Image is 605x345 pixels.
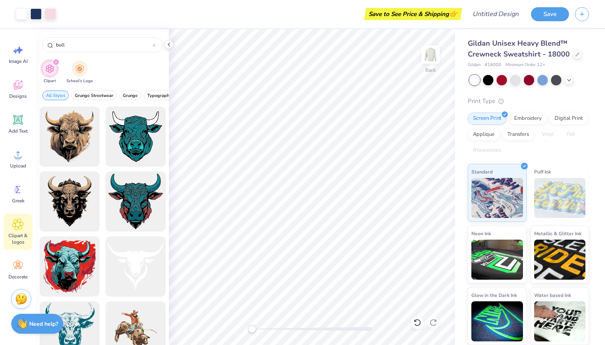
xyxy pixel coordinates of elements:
[534,229,581,238] span: Metallic & Glitter Ink
[423,46,439,63] img: Back
[471,291,517,299] span: Glow in the Dark Ink
[537,129,559,141] div: Vinyl
[45,64,54,73] img: Clipart Image
[55,41,152,49] input: Try "Stars"
[534,178,586,218] img: Puff Ink
[471,167,493,176] span: Standard
[531,7,569,21] button: Save
[119,91,141,100] button: filter button
[42,61,58,84] div: filter for Clipart
[425,67,436,74] div: Back
[248,325,256,333] div: Accessibility label
[471,178,523,218] img: Standard
[42,91,69,100] button: filter button
[509,113,547,125] div: Embroidery
[71,91,117,100] button: filter button
[66,61,93,84] button: filter button
[66,61,93,84] div: filter for School's Logo
[468,145,507,157] div: Rhinestones
[449,9,458,18] span: 👉
[123,93,138,99] span: Grunge
[44,78,56,84] span: Clipart
[144,91,175,100] button: filter button
[502,129,534,141] div: Transfers
[534,167,551,176] span: Puff Ink
[485,62,501,69] span: # 18000
[9,93,27,99] span: Designs
[534,291,571,299] span: Water based Ink
[549,113,588,125] div: Digital Print
[561,129,580,141] div: Foil
[366,8,460,20] div: Save to See Price & Shipping
[468,129,500,141] div: Applique
[75,93,113,99] span: Grunge Streetwear
[66,78,93,84] span: School's Logo
[466,6,525,22] input: Untitled Design
[505,62,545,69] span: Minimum Order: 12 +
[5,232,31,245] span: Clipart & logos
[42,61,58,84] button: filter button
[471,229,491,238] span: Neon Ink
[468,97,589,106] div: Print Type
[10,163,26,169] span: Upload
[29,320,58,328] strong: Need help?
[46,93,65,99] span: All Styles
[534,240,586,280] img: Metallic & Glitter Ink
[75,64,84,73] img: School's Logo Image
[534,301,586,341] img: Water based Ink
[147,93,172,99] span: Typography
[8,274,28,280] span: Decorate
[9,58,28,65] span: Image AI
[8,128,28,134] span: Add Text
[468,38,570,59] span: Gildan Unisex Heavy Blend™ Crewneck Sweatshirt - 18000
[468,62,481,69] span: Gildan
[471,240,523,280] img: Neon Ink
[468,113,507,125] div: Screen Print
[12,198,24,204] span: Greek
[471,301,523,341] img: Glow in the Dark Ink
